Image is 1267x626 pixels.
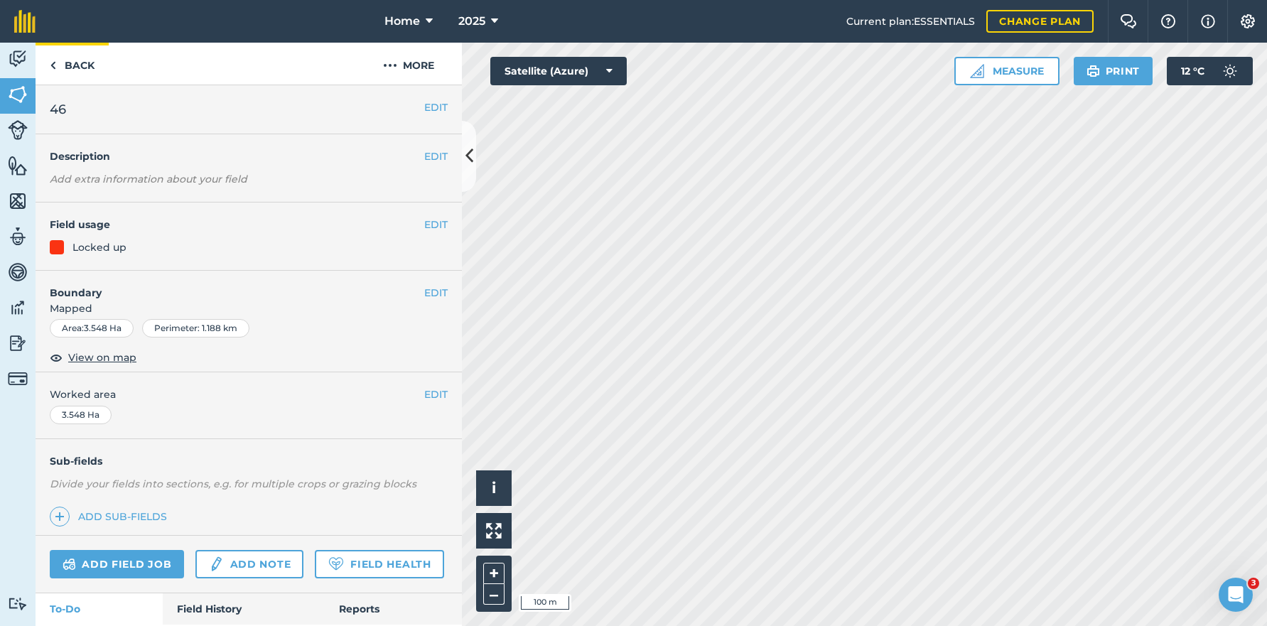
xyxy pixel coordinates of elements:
[1074,57,1153,85] button: Print
[163,593,324,625] a: Field History
[50,99,66,119] span: 46
[55,508,65,525] img: svg+xml;base64,PHN2ZyB4bWxucz0iaHR0cDovL3d3dy53My5vcmcvMjAwMC9zdmciIHdpZHRoPSIxNCIgaGVpZ2h0PSIyNC...
[424,285,448,301] button: EDIT
[486,523,502,539] img: Four arrows, one pointing top left, one top right, one bottom right and the last bottom left
[8,155,28,176] img: svg+xml;base64,PHN2ZyB4bWxucz0iaHR0cDovL3d3dy53My5vcmcvMjAwMC9zdmciIHdpZHRoPSI1NiIgaGVpZ2h0PSI2MC...
[1216,57,1244,85] img: svg+xml;base64,PD94bWwgdmVyc2lvbj0iMS4wIiBlbmNvZGluZz0idXRmLTgiPz4KPCEtLSBHZW5lcmF0b3I6IEFkb2JlIE...
[8,369,28,389] img: svg+xml;base64,PD94bWwgdmVyc2lvbj0iMS4wIiBlbmNvZGluZz0idXRmLTgiPz4KPCEtLSBHZW5lcmF0b3I6IEFkb2JlIE...
[36,43,109,85] a: Back
[325,593,462,625] a: Reports
[63,556,76,573] img: svg+xml;base64,PD94bWwgdmVyc2lvbj0iMS4wIiBlbmNvZGluZz0idXRmLTgiPz4KPCEtLSBHZW5lcmF0b3I6IEFkb2JlIE...
[424,99,448,115] button: EDIT
[315,550,443,578] a: Field Health
[8,297,28,318] img: svg+xml;base64,PD94bWwgdmVyc2lvbj0iMS4wIiBlbmNvZGluZz0idXRmLTgiPz4KPCEtLSBHZW5lcmF0b3I6IEFkb2JlIE...
[36,271,424,301] h4: Boundary
[36,593,163,625] a: To-Do
[50,173,247,185] em: Add extra information about your field
[50,477,416,490] em: Divide your fields into sections, e.g. for multiple crops or grazing blocks
[8,597,28,610] img: svg+xml;base64,PD94bWwgdmVyc2lvbj0iMS4wIiBlbmNvZGluZz0idXRmLTgiPz4KPCEtLSBHZW5lcmF0b3I6IEFkb2JlIE...
[490,57,627,85] button: Satellite (Azure)
[424,387,448,402] button: EDIT
[483,584,505,605] button: –
[986,10,1094,33] a: Change plan
[846,14,975,29] span: Current plan : ESSENTIALS
[1181,57,1204,85] span: 12 ° C
[476,470,512,506] button: i
[1201,13,1215,30] img: svg+xml;base64,PHN2ZyB4bWxucz0iaHR0cDovL3d3dy53My5vcmcvMjAwMC9zdmciIHdpZHRoPSIxNyIgaGVpZ2h0PSIxNy...
[383,57,397,74] img: svg+xml;base64,PHN2ZyB4bWxucz0iaHR0cDovL3d3dy53My5vcmcvMjAwMC9zdmciIHdpZHRoPSIyMCIgaGVpZ2h0PSIyNC...
[954,57,1060,85] button: Measure
[50,319,134,338] div: Area : 3.548 Ha
[1167,57,1253,85] button: 12 °C
[384,13,420,30] span: Home
[1248,578,1259,589] span: 3
[1120,14,1137,28] img: Two speech bubbles overlapping with the left bubble in the forefront
[72,239,126,255] div: Locked up
[195,550,303,578] a: Add note
[8,226,28,247] img: svg+xml;base64,PD94bWwgdmVyc2lvbj0iMS4wIiBlbmNvZGluZz0idXRmLTgiPz4KPCEtLSBHZW5lcmF0b3I6IEFkb2JlIE...
[8,120,28,140] img: svg+xml;base64,PD94bWwgdmVyc2lvbj0iMS4wIiBlbmNvZGluZz0idXRmLTgiPz4KPCEtLSBHZW5lcmF0b3I6IEFkb2JlIE...
[1239,14,1256,28] img: A cog icon
[8,190,28,212] img: svg+xml;base64,PHN2ZyB4bWxucz0iaHR0cDovL3d3dy53My5vcmcvMjAwMC9zdmciIHdpZHRoPSI1NiIgaGVpZ2h0PSI2MC...
[483,563,505,584] button: +
[1219,578,1253,612] iframe: Intercom live chat
[8,333,28,354] img: svg+xml;base64,PD94bWwgdmVyc2lvbj0iMS4wIiBlbmNvZGluZz0idXRmLTgiPz4KPCEtLSBHZW5lcmF0b3I6IEFkb2JlIE...
[50,550,184,578] a: Add field job
[50,217,424,232] h4: Field usage
[50,349,63,366] img: svg+xml;base64,PHN2ZyB4bWxucz0iaHR0cDovL3d3dy53My5vcmcvMjAwMC9zdmciIHdpZHRoPSIxOCIgaGVpZ2h0PSIyNC...
[50,406,112,424] div: 3.548 Ha
[970,64,984,78] img: Ruler icon
[14,10,36,33] img: fieldmargin Logo
[355,43,462,85] button: More
[50,507,173,527] a: Add sub-fields
[36,301,462,316] span: Mapped
[50,349,136,366] button: View on map
[492,479,496,497] span: i
[8,48,28,70] img: svg+xml;base64,PD94bWwgdmVyc2lvbj0iMS4wIiBlbmNvZGluZz0idXRmLTgiPz4KPCEtLSBHZW5lcmF0b3I6IEFkb2JlIE...
[8,261,28,283] img: svg+xml;base64,PD94bWwgdmVyc2lvbj0iMS4wIiBlbmNvZGluZz0idXRmLTgiPz4KPCEtLSBHZW5lcmF0b3I6IEFkb2JlIE...
[424,149,448,164] button: EDIT
[50,387,448,402] span: Worked area
[142,319,249,338] div: Perimeter : 1.188 km
[68,350,136,365] span: View on map
[50,57,56,74] img: svg+xml;base64,PHN2ZyB4bWxucz0iaHR0cDovL3d3dy53My5vcmcvMjAwMC9zdmciIHdpZHRoPSI5IiBoZWlnaHQ9IjI0Ii...
[36,453,462,469] h4: Sub-fields
[8,84,28,105] img: svg+xml;base64,PHN2ZyB4bWxucz0iaHR0cDovL3d3dy53My5vcmcvMjAwMC9zdmciIHdpZHRoPSI1NiIgaGVpZ2h0PSI2MC...
[208,556,224,573] img: svg+xml;base64,PD94bWwgdmVyc2lvbj0iMS4wIiBlbmNvZGluZz0idXRmLTgiPz4KPCEtLSBHZW5lcmF0b3I6IEFkb2JlIE...
[424,217,448,232] button: EDIT
[458,13,485,30] span: 2025
[1087,63,1100,80] img: svg+xml;base64,PHN2ZyB4bWxucz0iaHR0cDovL3d3dy53My5vcmcvMjAwMC9zdmciIHdpZHRoPSIxOSIgaGVpZ2h0PSIyNC...
[50,149,448,164] h4: Description
[1160,14,1177,28] img: A question mark icon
